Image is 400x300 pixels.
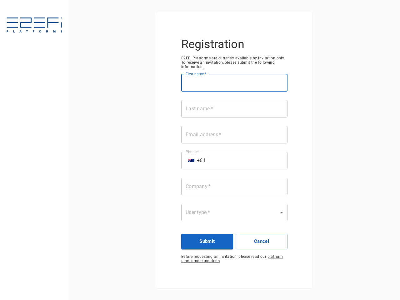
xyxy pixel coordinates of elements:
span: E2EFi Platforms are currently available by invitation only. To receive an invitation, please subm... [181,56,287,69]
h3: Registration [181,37,287,51]
button: Select country [186,155,197,166]
button: Cancel [236,234,287,249]
span: platform terms and conditions [181,254,283,263]
label: First name [186,71,206,77]
label: Phone [186,149,199,154]
button: Submit [181,234,233,249]
span: Before requesting an invitation, please read our [181,254,287,263]
img: E2EFiPLATFORMS-7f06cbf9.svg [6,17,62,34]
img: unknown [188,159,194,162]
